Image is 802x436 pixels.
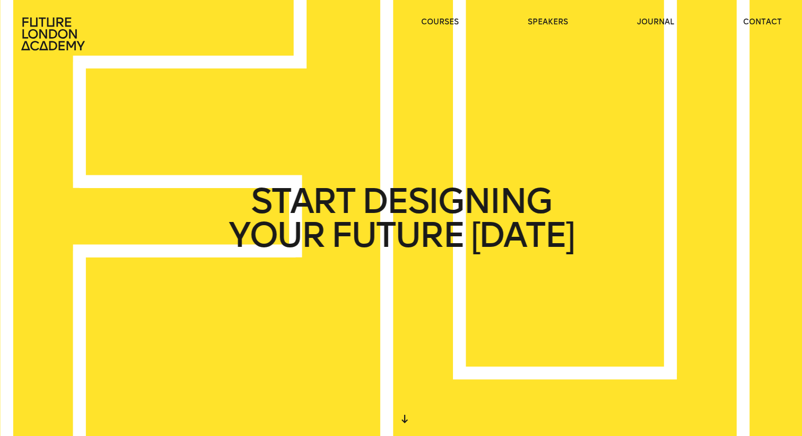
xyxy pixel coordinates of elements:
[331,218,464,252] span: FUTURE
[251,184,355,218] span: START
[470,218,573,252] span: [DATE]
[229,218,324,252] span: YOUR
[743,17,782,28] a: contact
[362,184,551,218] span: DESIGNING
[637,17,674,28] a: journal
[528,17,568,28] a: speakers
[421,17,459,28] a: courses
